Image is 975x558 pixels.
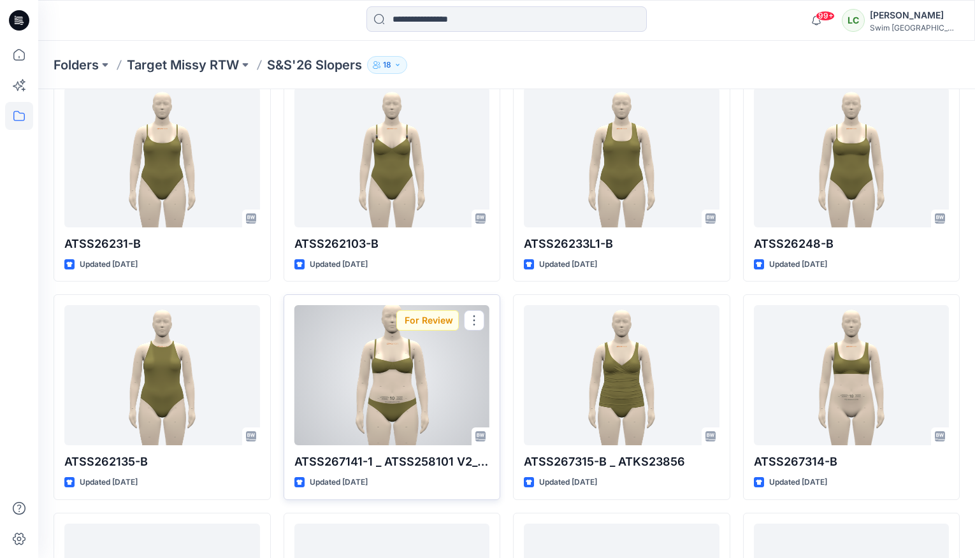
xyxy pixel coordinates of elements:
a: ATSS26233L1-B [524,87,719,227]
p: Updated [DATE] [769,476,827,489]
p: 18 [383,58,391,72]
p: Updated [DATE] [539,258,597,271]
p: ATSS262135-B [64,453,260,471]
span: 99+ [816,11,835,21]
p: Updated [DATE] [769,258,827,271]
p: Updated [DATE] [539,476,597,489]
a: Folders [54,56,99,74]
div: [PERSON_NAME] [870,8,959,23]
p: ATSS267315-B _ ATKS23856 [524,453,719,471]
p: Updated [DATE] [310,476,368,489]
p: ATSS262103-B [294,235,490,253]
a: Target Missy RTW [127,56,239,74]
p: ATSS267141-1 _ ATSS258101 V2_AZ [294,453,490,471]
a: ATSS26248-B [754,87,950,227]
button: 18 [367,56,407,74]
a: ATSS267315-B _ ATKS23856 [524,305,719,445]
a: ATSS262103-B [294,87,490,227]
p: ATSS26231-B [64,235,260,253]
p: ATSS26233L1-B [524,235,719,253]
div: Swim [GEOGRAPHIC_DATA] [870,23,959,32]
a: ATSS262135-B [64,305,260,445]
a: ATSS267314-B [754,305,950,445]
a: ATSS267141-1 _ ATSS258101 V2_AZ [294,305,490,445]
p: Updated [DATE] [310,258,368,271]
a: ATSS26231-B [64,87,260,227]
p: Updated [DATE] [80,258,138,271]
p: ATSS26248-B [754,235,950,253]
p: ATSS267314-B [754,453,950,471]
div: LC [842,9,865,32]
p: S&S'26 Slopers [267,56,362,74]
p: Updated [DATE] [80,476,138,489]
